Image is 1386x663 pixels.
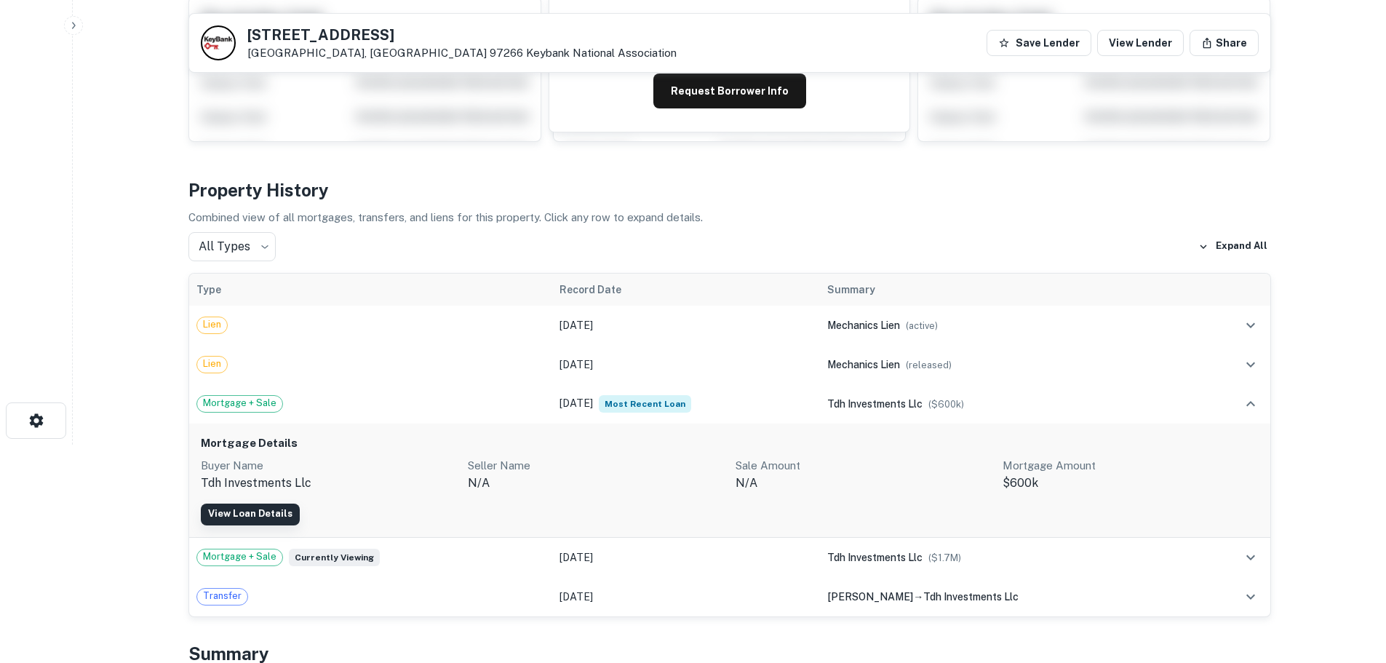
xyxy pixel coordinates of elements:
span: tdh investments llc [923,591,1019,603]
div: All Types [188,232,276,261]
td: [DATE] [552,306,821,345]
button: expand row [1238,545,1263,570]
span: mechanics lien [827,319,900,331]
p: tdh investments llc [201,475,457,492]
button: Save Lender [987,30,1091,56]
p: Sale Amount [736,457,992,475]
span: tdh investments llc [827,398,923,410]
span: Mortgage + Sale [197,396,282,410]
button: expand row [1238,392,1263,416]
th: Summary [820,274,1198,306]
button: expand row [1238,352,1263,377]
span: [PERSON_NAME] [827,591,913,603]
p: Seller Name [468,457,724,475]
button: Expand All [1195,236,1271,258]
button: Share [1190,30,1259,56]
td: [DATE] [552,538,821,577]
th: Type [189,274,552,306]
p: [GEOGRAPHIC_DATA], [GEOGRAPHIC_DATA] 97266 [247,47,677,60]
td: [DATE] [552,345,821,384]
span: ($ 600k ) [928,399,964,410]
span: mechanics lien [827,359,900,370]
button: Request Borrower Info [653,74,806,108]
span: Most Recent Loan [599,395,691,413]
span: ($ 1.7M ) [928,552,961,563]
td: [DATE] [552,384,821,424]
span: Currently viewing [289,549,380,566]
span: Transfer [197,589,247,603]
p: N/A [736,475,992,492]
button: expand row [1238,313,1263,338]
button: expand row [1238,584,1263,609]
p: Mortgage Amount [1003,457,1259,475]
a: View Loan Details [201,504,300,525]
a: Keybank National Association [526,47,677,59]
h4: Property History [188,177,1271,203]
span: Lien [197,317,227,332]
span: Mortgage + Sale [197,549,282,564]
span: tdh investments llc [827,552,923,563]
h5: [STREET_ADDRESS] [247,28,677,42]
p: n/a [468,475,724,492]
span: ( active ) [906,320,938,331]
p: Buyer Name [201,457,457,475]
div: → [827,589,1190,605]
iframe: Chat Widget [1313,547,1386,616]
span: ( released ) [906,360,952,370]
span: Lien [197,357,227,371]
p: Combined view of all mortgages, transfers, and liens for this property. Click any row to expand d... [188,209,1271,226]
p: $600k [1003,475,1259,492]
th: Record Date [552,274,821,306]
h6: Mortgage Details [201,435,1259,452]
a: View Lender [1097,30,1184,56]
td: [DATE] [552,577,821,616]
